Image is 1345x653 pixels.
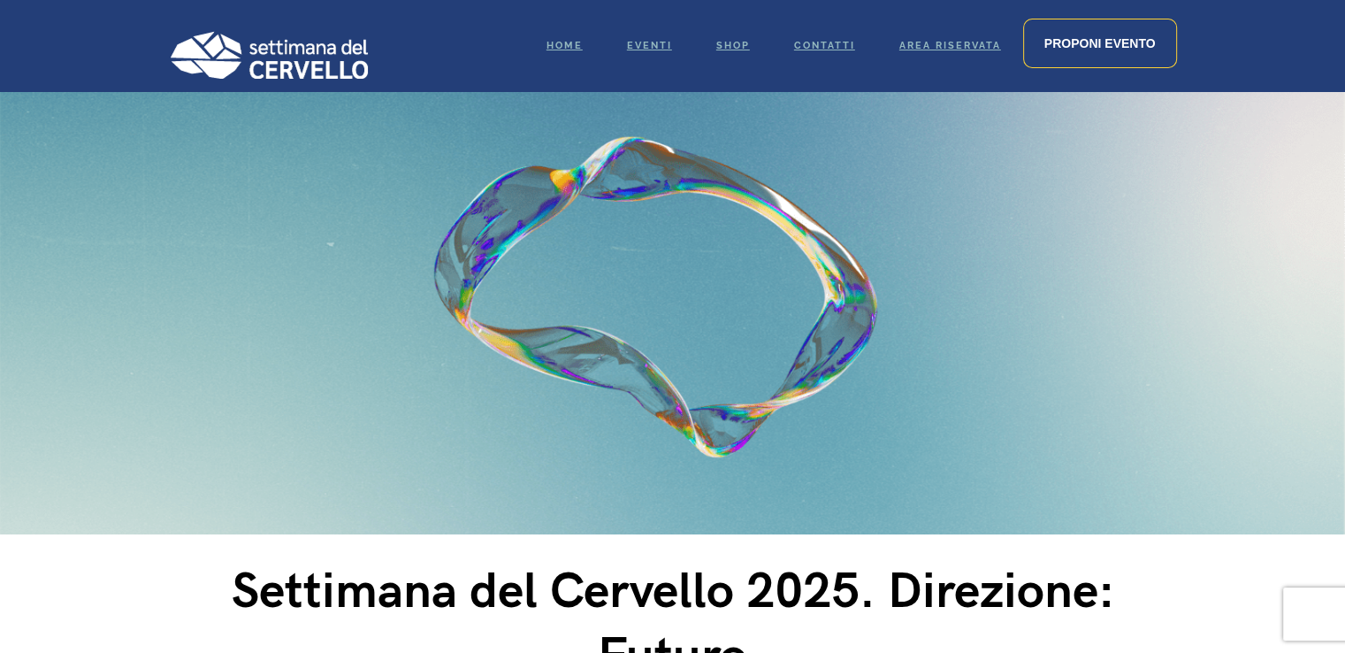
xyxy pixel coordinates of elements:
span: Eventi [627,40,672,51]
span: Home [546,40,583,51]
span: Area Riservata [899,40,1001,51]
a: Proponi evento [1023,19,1177,68]
span: Contatti [794,40,855,51]
span: Shop [716,40,750,51]
img: Logo [169,31,368,79]
span: Proponi evento [1044,36,1156,50]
